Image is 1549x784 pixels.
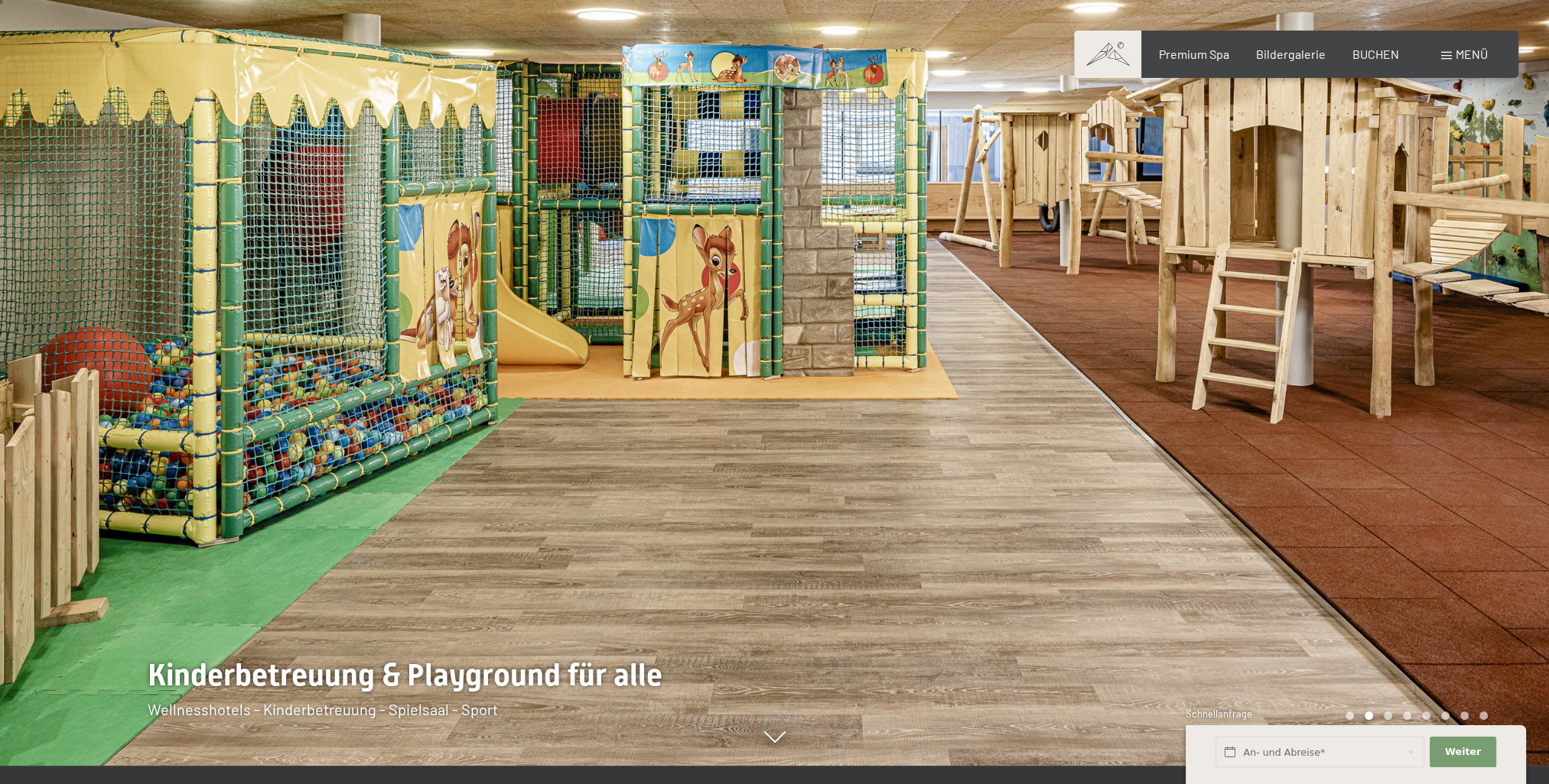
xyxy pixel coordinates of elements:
span: Weiter [1445,745,1481,759]
a: Premium Spa [1158,47,1228,61]
span: Menü [1456,47,1488,61]
span: Schnellanfrage [1186,708,1252,720]
a: Bildergalerie [1256,47,1326,61]
button: Weiter [1430,737,1495,768]
a: BUCHEN [1352,47,1399,61]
